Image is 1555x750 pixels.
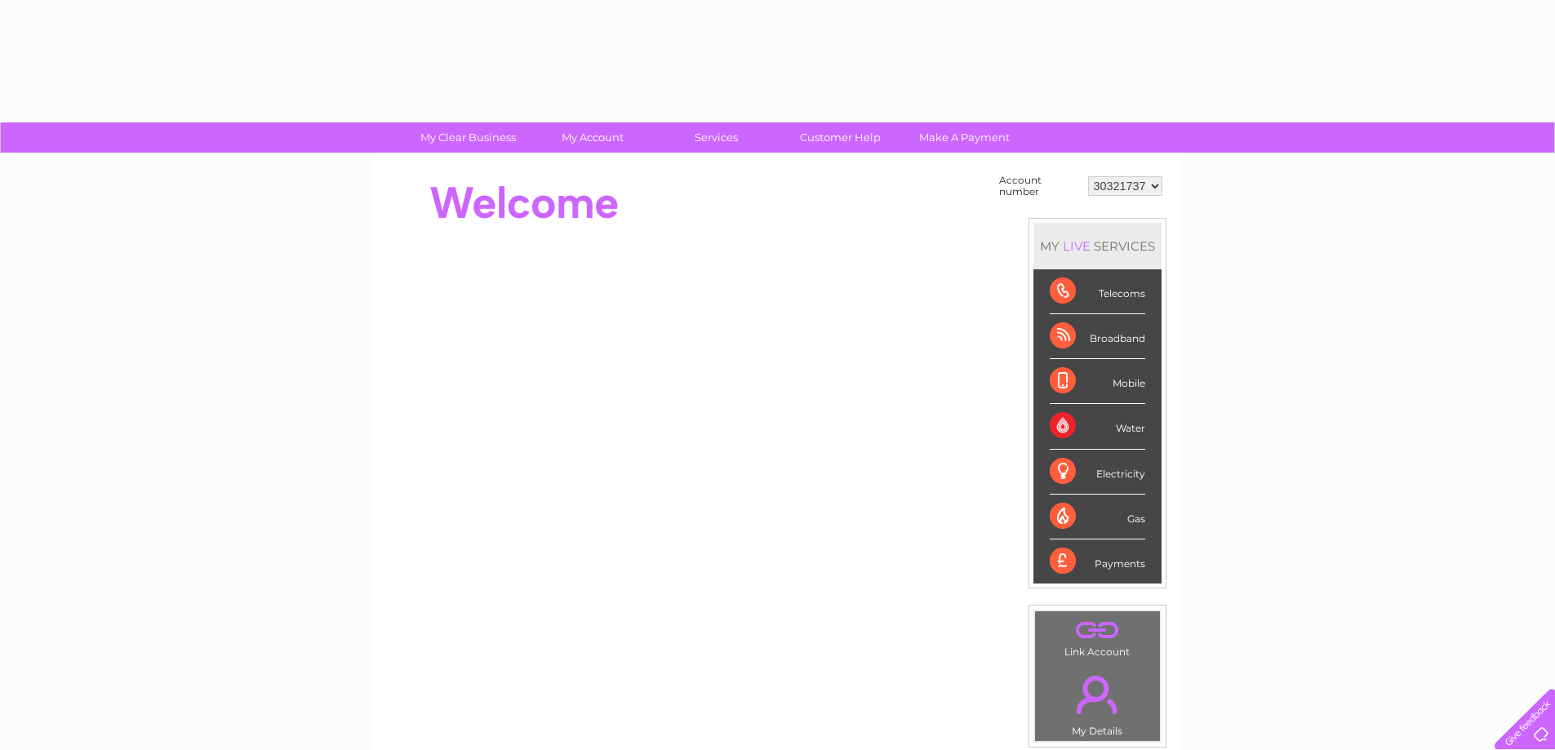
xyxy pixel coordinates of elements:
[1033,223,1162,269] div: MY SERVICES
[773,122,908,153] a: Customer Help
[1050,359,1145,404] div: Mobile
[995,171,1084,202] td: Account number
[1034,662,1161,742] td: My Details
[401,122,535,153] a: My Clear Business
[1034,610,1161,662] td: Link Account
[1050,269,1145,314] div: Telecoms
[649,122,784,153] a: Services
[525,122,660,153] a: My Account
[1050,539,1145,584] div: Payments
[1039,666,1156,723] a: .
[1050,314,1145,359] div: Broadband
[1050,404,1145,449] div: Water
[1060,238,1094,254] div: LIVE
[1050,495,1145,539] div: Gas
[1050,450,1145,495] div: Electricity
[1039,615,1156,644] a: .
[897,122,1032,153] a: Make A Payment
